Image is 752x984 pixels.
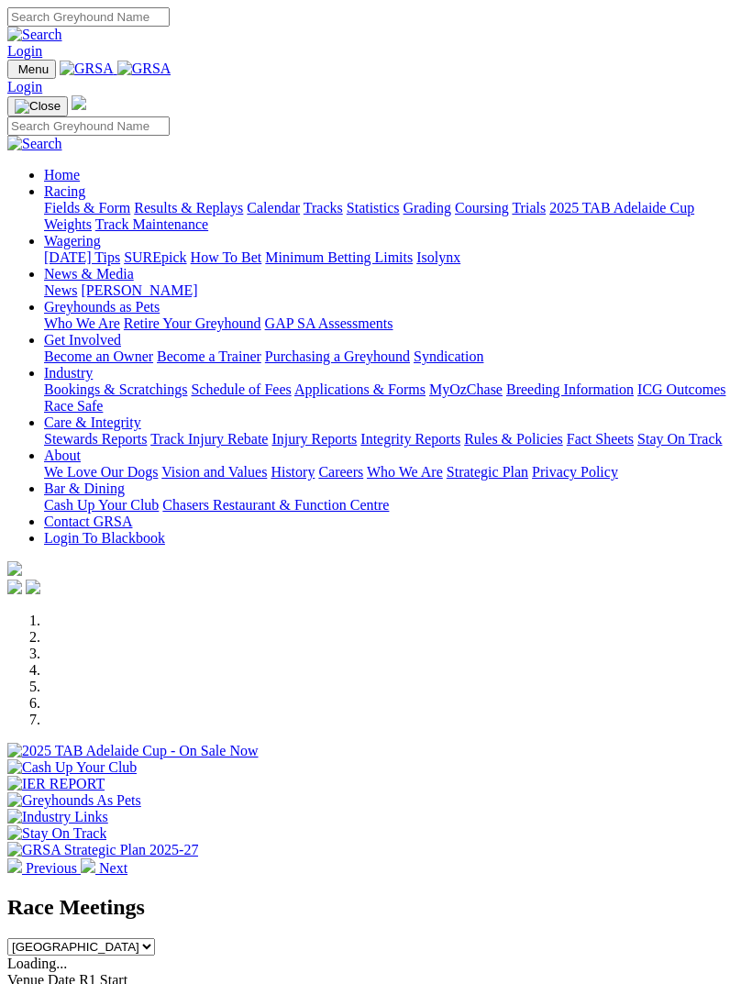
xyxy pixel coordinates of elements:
[44,381,187,397] a: Bookings & Scratchings
[360,431,460,447] a: Integrity Reports
[44,448,81,463] a: About
[404,200,451,216] a: Grading
[637,431,722,447] a: Stay On Track
[532,464,618,480] a: Privacy Policy
[44,282,77,298] a: News
[99,860,127,876] span: Next
[7,842,198,858] img: GRSA Strategic Plan 2025-27
[567,431,634,447] a: Fact Sheets
[7,7,170,27] input: Search
[265,348,410,364] a: Purchasing a Greyhound
[44,398,103,414] a: Race Safe
[44,249,745,266] div: Wagering
[117,61,171,77] img: GRSA
[191,249,262,265] a: How To Bet
[44,514,132,529] a: Contact GRSA
[44,183,85,199] a: Racing
[265,315,393,331] a: GAP SA Assessments
[44,167,80,182] a: Home
[7,27,62,43] img: Search
[44,530,165,546] a: Login To Blackbook
[7,561,22,576] img: logo-grsa-white.png
[455,200,509,216] a: Coursing
[150,431,268,447] a: Track Injury Rebate
[134,200,243,216] a: Results & Replays
[247,200,300,216] a: Calendar
[7,116,170,136] input: Search
[265,249,413,265] a: Minimum Betting Limits
[7,809,108,825] img: Industry Links
[44,233,101,249] a: Wagering
[44,315,120,331] a: Who We Are
[464,431,563,447] a: Rules & Policies
[294,381,426,397] a: Applications & Forms
[44,282,745,299] div: News & Media
[7,136,62,152] img: Search
[7,96,68,116] button: Toggle navigation
[157,348,261,364] a: Become a Trainer
[18,62,49,76] span: Menu
[44,299,160,315] a: Greyhounds as Pets
[7,43,42,59] a: Login
[81,858,95,873] img: chevron-right-pager-white.svg
[447,464,528,480] a: Strategic Plan
[124,315,261,331] a: Retire Your Greyhound
[81,282,197,298] a: [PERSON_NAME]
[44,415,141,430] a: Care & Integrity
[44,431,745,448] div: Care & Integrity
[7,743,259,759] img: 2025 TAB Adelaide Cup - On Sale Now
[7,860,81,876] a: Previous
[7,79,42,94] a: Login
[416,249,460,265] a: Isolynx
[506,381,634,397] a: Breeding Information
[44,464,745,481] div: About
[26,580,40,594] img: twitter.svg
[44,200,130,216] a: Fields & Form
[60,61,114,77] img: GRSA
[191,381,291,397] a: Schedule of Fees
[7,60,56,79] button: Toggle navigation
[304,200,343,216] a: Tracks
[44,266,134,282] a: News & Media
[637,381,725,397] a: ICG Outcomes
[95,216,208,232] a: Track Maintenance
[7,825,106,842] img: Stay On Track
[512,200,546,216] a: Trials
[7,759,137,776] img: Cash Up Your Club
[44,464,158,480] a: We Love Our Dogs
[161,464,267,480] a: Vision and Values
[7,580,22,594] img: facebook.svg
[367,464,443,480] a: Who We Are
[44,481,125,496] a: Bar & Dining
[7,776,105,792] img: IER REPORT
[26,860,77,876] span: Previous
[44,431,147,447] a: Stewards Reports
[44,381,745,415] div: Industry
[44,497,159,513] a: Cash Up Your Club
[72,95,86,110] img: logo-grsa-white.png
[414,348,483,364] a: Syndication
[44,216,92,232] a: Weights
[44,200,745,233] div: Racing
[7,792,141,809] img: Greyhounds As Pets
[271,464,315,480] a: History
[44,348,153,364] a: Become an Owner
[124,249,186,265] a: SUREpick
[347,200,400,216] a: Statistics
[549,200,694,216] a: 2025 TAB Adelaide Cup
[44,497,745,514] div: Bar & Dining
[44,365,93,381] a: Industry
[429,381,503,397] a: MyOzChase
[44,332,121,348] a: Get Involved
[15,99,61,114] img: Close
[44,315,745,332] div: Greyhounds as Pets
[7,956,67,971] span: Loading...
[271,431,357,447] a: Injury Reports
[162,497,389,513] a: Chasers Restaurant & Function Centre
[44,249,120,265] a: [DATE] Tips
[44,348,745,365] div: Get Involved
[81,860,127,876] a: Next
[7,895,745,920] h2: Race Meetings
[7,858,22,873] img: chevron-left-pager-white.svg
[318,464,363,480] a: Careers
